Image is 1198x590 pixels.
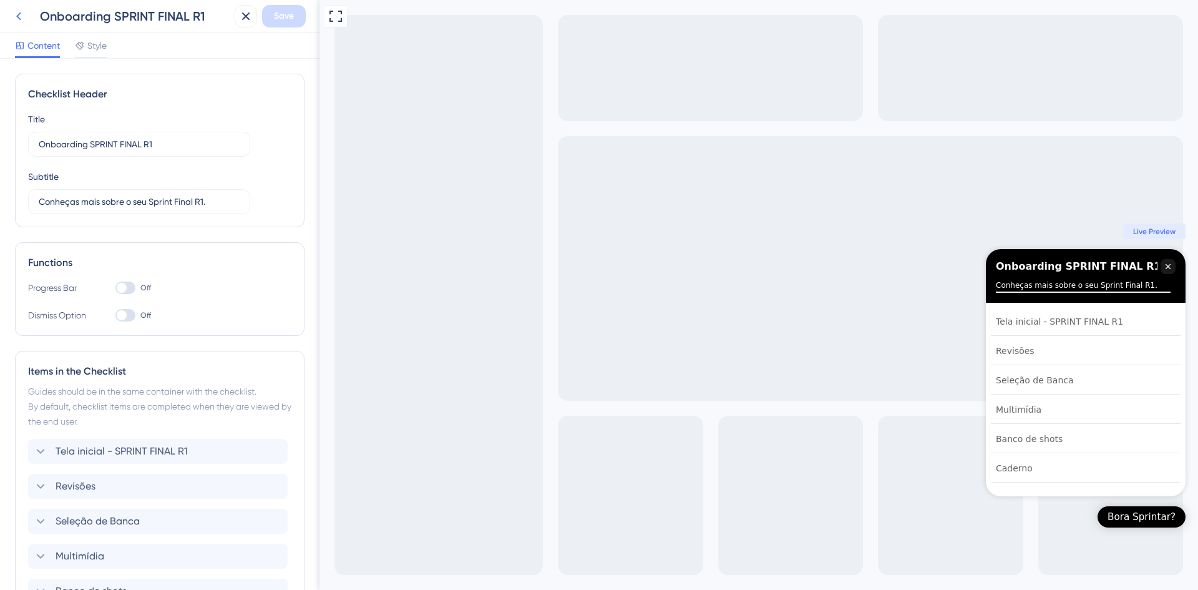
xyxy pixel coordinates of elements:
div: Checklist Header [28,87,291,102]
div: Guides should be in the same container with the checklist. By default, checklist items are comple... [28,384,291,429]
input: Header 2 [39,195,240,209]
div: Progress Bar [28,280,90,295]
div: Onboarding SPRINT FINAL R1 [40,7,230,25]
div: Raio-x [676,490,704,505]
div: Caderno [676,461,713,476]
div: Seleção de Banca [676,373,754,388]
span: Live Preview [814,227,856,237]
button: Save [262,5,306,27]
div: Subtitle [28,169,59,184]
span: Seleção de Banca [56,514,140,529]
div: Dismiss Option [28,308,90,323]
span: Style [87,38,107,53]
div: Bora Sprintar? [788,511,856,523]
span: Content [27,38,60,53]
div: Multimídia [676,402,722,417]
div: Open Bora Sprintar? checklist [778,506,866,528]
div: Banco de shots [676,431,743,446]
span: Multimídia [56,549,104,564]
span: Off [140,283,151,293]
div: Checklist items [666,303,866,491]
input: Header 1 [39,137,240,151]
div: Tela inicial - SPRINT FINAL R1 [676,314,804,329]
span: Revisões [56,479,95,494]
div: Conheças mais sobre o seu Sprint Final R1. [676,279,838,292]
div: Title [28,112,45,127]
div: Items in the Checklist [28,364,291,379]
span: Off [140,310,151,320]
div: Checklist Container [666,249,866,496]
div: Onboarding SPRINT FINAL R1 [676,259,842,274]
div: Close Checklist [841,259,856,274]
div: Revisões [676,343,715,358]
span: Tela inicial - SPRINT FINAL R1 [56,444,188,459]
div: Functions [28,255,291,270]
span: Save [274,9,294,24]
